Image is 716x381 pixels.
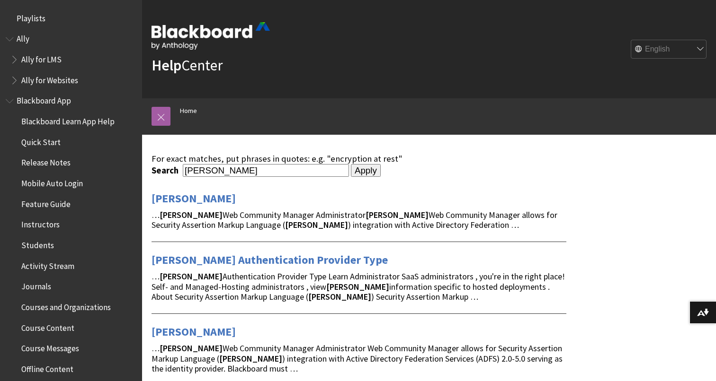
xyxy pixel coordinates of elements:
[21,155,71,168] span: Release Notes
[308,291,371,302] strong: [PERSON_NAME]
[219,353,282,364] strong: [PERSON_NAME]
[6,31,136,88] nav: Book outline for Anthology Ally Help
[21,237,54,250] span: Students
[6,10,136,26] nav: Book outline for Playlists
[152,191,236,206] a: [PERSON_NAME]
[17,10,45,23] span: Playlists
[152,324,236,339] a: [PERSON_NAME]
[160,209,223,220] strong: [PERSON_NAME]
[21,175,83,188] span: Mobile Auto Login
[631,40,707,59] select: Site Language Selector
[21,320,74,333] span: Course Content
[152,22,270,50] img: Blackboard by Anthology
[160,343,223,354] strong: [PERSON_NAME]
[285,219,348,230] strong: [PERSON_NAME]
[21,341,79,354] span: Course Messages
[152,56,181,75] strong: Help
[21,72,78,85] span: Ally for Websites
[21,258,74,271] span: Activity Stream
[21,113,115,126] span: Blackboard Learn App Help
[21,196,71,209] span: Feature Guide
[152,209,557,231] span: … Web Community Manager Administrator Web Community Manager allows for Security Assertion Markup ...
[21,134,61,147] span: Quick Start
[366,209,429,220] strong: [PERSON_NAME]
[17,31,29,44] span: Ally
[152,154,566,164] div: For exact matches, put phrases in quotes: e.g. "encryption at rest"
[152,252,388,268] a: [PERSON_NAME] Authentication Provider Type
[152,343,563,374] span: … Web Community Manager Administrator Web Community Manager allows for Security Assertion Markup ...
[21,217,60,230] span: Instructors
[180,105,197,117] a: Home
[160,271,223,282] strong: [PERSON_NAME]
[152,165,181,176] label: Search
[152,56,223,75] a: HelpCenter
[21,279,51,292] span: Journals
[152,271,565,303] span: … Authentication Provider Type Learn Administrator SaaS administrators , you're in the right plac...
[351,164,381,177] input: Apply
[21,361,73,374] span: Offline Content
[326,281,389,292] strong: [PERSON_NAME]
[21,299,111,312] span: Courses and Organizations
[21,52,62,64] span: Ally for LMS
[17,93,71,106] span: Blackboard App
